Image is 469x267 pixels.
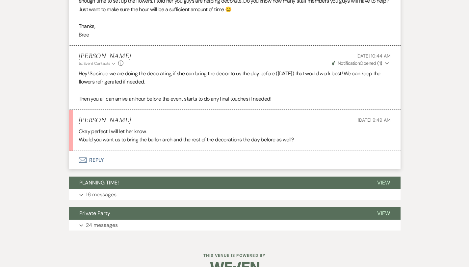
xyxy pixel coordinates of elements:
[79,52,131,61] h5: [PERSON_NAME]
[332,60,382,66] span: Opened
[377,60,382,66] strong: ( 1 )
[79,135,391,144] p: Would you want us to bring the ballon arch and the rest of the decorations the day before as well?
[79,210,110,217] span: Private Party
[358,117,390,123] span: [DATE] 9:49 AM
[377,179,390,186] span: View
[79,61,110,66] span: to: Event Contacts
[79,179,119,186] span: PLANNING TIME!
[367,207,401,220] button: View
[377,210,390,217] span: View
[86,190,117,199] p: 16 messages
[86,221,118,230] p: 24 messages
[69,189,401,200] button: 16 messages
[338,60,360,66] span: Notification
[367,177,401,189] button: View
[79,31,391,39] p: Bree
[79,95,391,103] p: Then you all can arrive an hour before the event starts to do any final touches if needed!
[79,127,391,136] p: Okay perfect I will let her know.
[69,220,401,231] button: 24 messages
[69,151,401,169] button: Reply
[79,116,131,125] h5: [PERSON_NAME]
[79,69,391,86] p: Hey! So since we are doing the decorating, if she can bring the decor to us the day before ([DATE...
[69,177,367,189] button: PLANNING TIME!
[79,22,391,31] p: Thanks,
[331,60,391,67] button: NotificationOpened (1)
[79,61,117,66] button: to: Event Contacts
[356,53,391,59] span: [DATE] 10:44 AM
[69,207,367,220] button: Private Party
